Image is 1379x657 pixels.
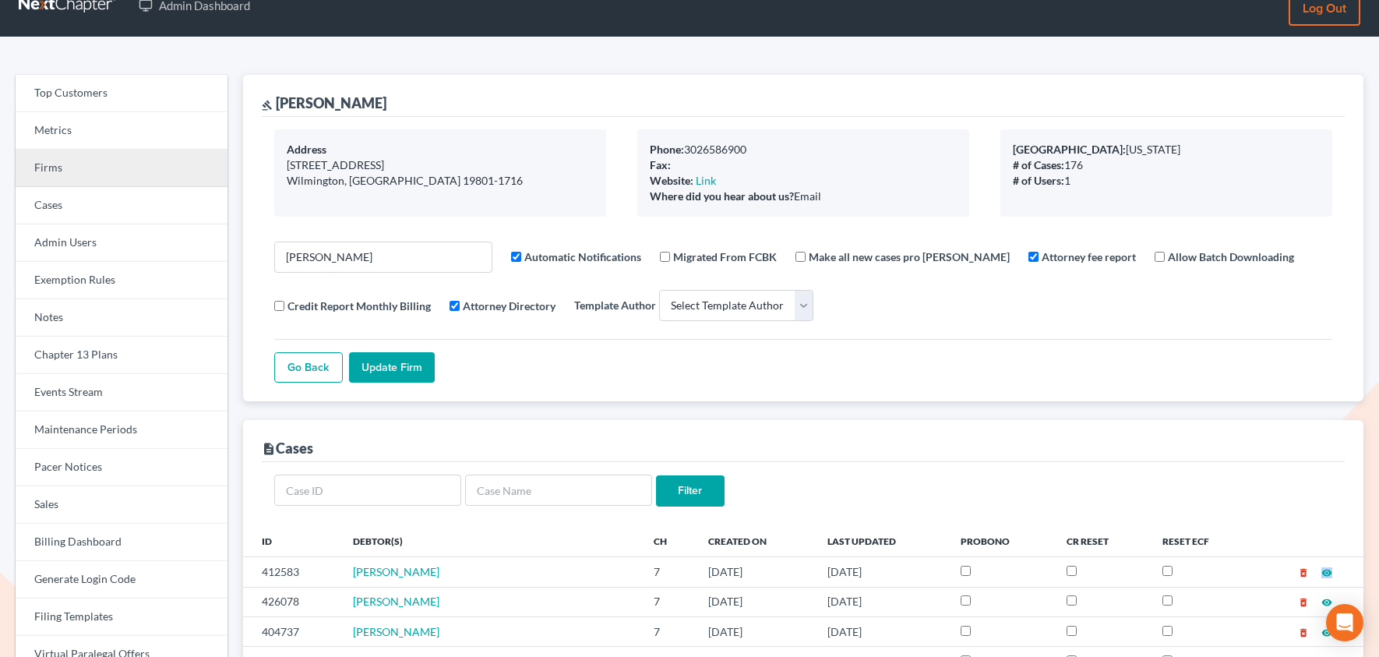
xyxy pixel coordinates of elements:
a: Exemption Rules [16,262,227,299]
i: description [262,442,276,456]
th: Debtor(s) [340,525,641,556]
div: [STREET_ADDRESS] [287,157,594,173]
i: visibility [1321,597,1332,608]
td: [DATE] [696,616,815,646]
th: ProBono [948,525,1054,556]
a: Go Back [274,352,343,383]
b: # of Cases: [1013,158,1064,171]
b: Website: [650,174,693,187]
label: Credit Report Monthly Billing [287,298,431,314]
a: Maintenance Periods [16,412,227,449]
i: gavel [262,100,273,111]
td: [DATE] [696,587,815,616]
a: Metrics [16,112,227,150]
td: [DATE] [815,557,948,587]
a: Sales [16,486,227,524]
label: Automatic Notifications [524,249,641,265]
label: Attorney Directory [463,298,555,314]
input: Filter [656,475,725,507]
a: visibility [1321,565,1332,578]
div: Open Intercom Messenger [1326,604,1363,641]
a: delete_forever [1298,565,1309,578]
i: visibility [1321,567,1332,578]
a: [PERSON_NAME] [353,625,439,638]
a: Firms [16,150,227,187]
a: Events Stream [16,374,227,412]
b: Phone: [650,143,684,156]
label: Attorney fee report [1042,249,1136,265]
td: [DATE] [696,557,815,587]
b: Address [287,143,326,156]
a: Notes [16,299,227,337]
td: 426078 [243,587,341,616]
th: ID [243,525,341,556]
input: Case Name [465,475,652,506]
b: Where did you hear about us? [650,189,794,203]
td: 7 [641,557,696,587]
td: 404737 [243,616,341,646]
div: 3026586900 [650,142,957,157]
td: 7 [641,616,696,646]
a: visibility [1321,625,1332,638]
a: [PERSON_NAME] [353,565,439,578]
a: Chapter 13 Plans [16,337,227,374]
input: Case ID [274,475,461,506]
div: Email [650,189,957,204]
td: [DATE] [815,616,948,646]
a: Link [696,174,716,187]
b: [GEOGRAPHIC_DATA]: [1013,143,1126,156]
input: Update Firm [349,352,435,383]
div: Wilmington, [GEOGRAPHIC_DATA] 19801-1716 [287,173,594,189]
a: delete_forever [1298,595,1309,608]
td: 412583 [243,557,341,587]
label: Template Author [574,297,656,313]
label: Migrated From FCBK [673,249,777,265]
th: CR Reset [1054,525,1150,556]
th: Last Updated [815,525,948,556]
th: Created On [696,525,815,556]
td: 7 [641,587,696,616]
a: Admin Users [16,224,227,262]
a: delete_forever [1298,625,1309,638]
label: Allow Batch Downloading [1168,249,1294,265]
a: [PERSON_NAME] [353,595,439,608]
a: Filing Templates [16,599,227,636]
i: delete_forever [1298,567,1309,578]
i: delete_forever [1298,597,1309,608]
a: Billing Dashboard [16,524,227,561]
label: Make all new cases pro [PERSON_NAME] [809,249,1010,265]
a: Pacer Notices [16,449,227,486]
td: [DATE] [815,587,948,616]
div: 176 [1013,157,1320,173]
div: 1 [1013,173,1320,189]
div: [PERSON_NAME] [262,94,386,112]
a: Generate Login Code [16,561,227,599]
b: Fax: [650,158,671,171]
i: visibility [1321,627,1332,638]
div: [US_STATE] [1013,142,1320,157]
a: Cases [16,187,227,224]
div: Cases [262,439,313,457]
a: visibility [1321,595,1332,608]
th: Ch [641,525,696,556]
th: Reset ECF [1150,525,1252,556]
b: # of Users: [1013,174,1064,187]
a: Top Customers [16,75,227,112]
i: delete_forever [1298,627,1309,638]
